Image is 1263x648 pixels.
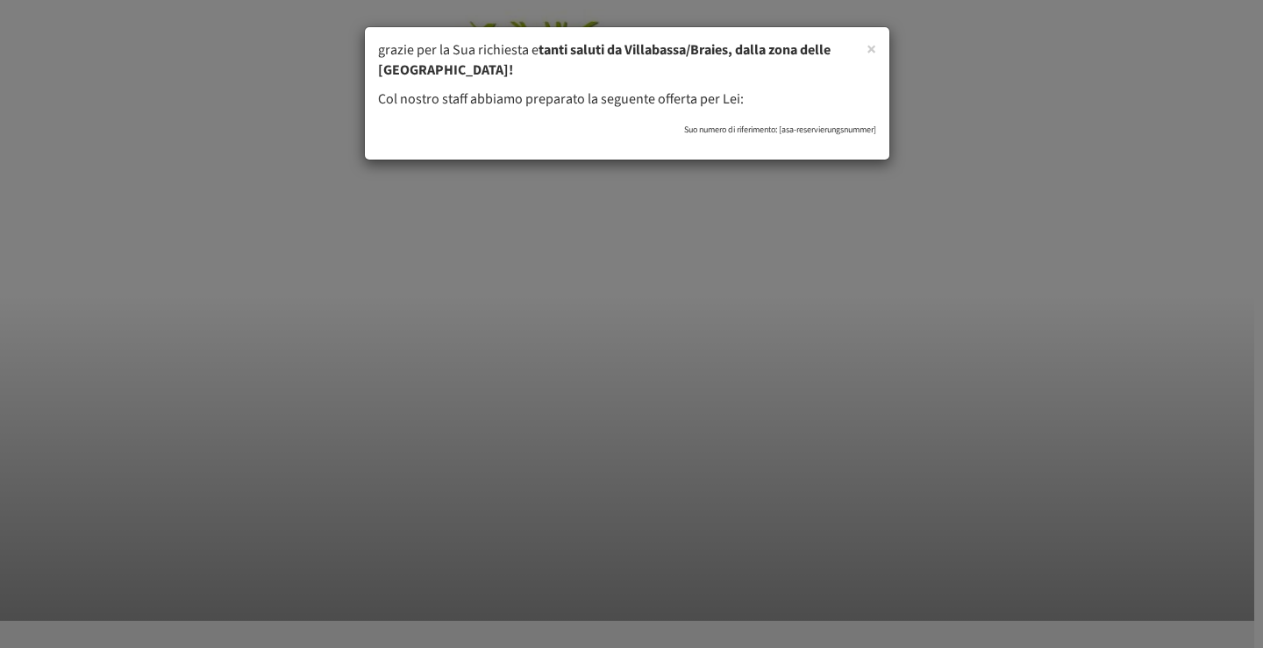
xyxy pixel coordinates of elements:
[867,40,876,59] button: Close
[378,89,876,110] p: Col nostro staff abbiamo preparato la seguente offerta per Lei:
[684,124,876,136] span: Suo numero di riferimento: [asa-reservierungsnummer]
[867,36,876,62] span: ×
[378,40,876,81] p: grazie per la Sua richiesta e
[378,40,831,80] strong: tanti saluti da Villabassa/Braies, dalla zona delle [GEOGRAPHIC_DATA]!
